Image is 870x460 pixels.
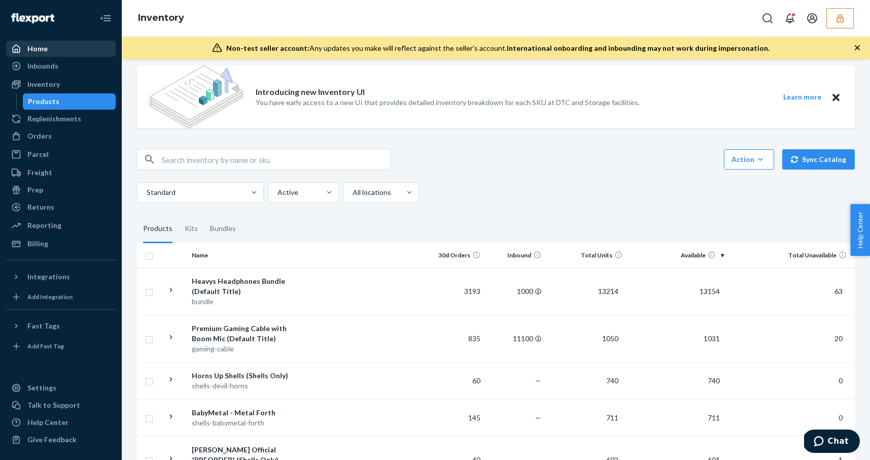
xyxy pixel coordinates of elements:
[27,400,80,410] div: Talk to Support
[192,297,298,307] div: bundle
[192,344,298,354] div: gaming-cable
[6,432,116,448] button: Give Feedback
[352,187,353,198] input: All locations
[6,182,116,198] a: Prep
[424,399,484,436] td: 145
[602,413,622,422] span: 711
[188,243,302,268] th: Name
[276,187,277,198] input: Active
[27,202,54,212] div: Returns
[138,12,184,23] a: Inventory
[27,131,52,141] div: Orders
[23,93,116,110] a: Products
[834,376,847,385] span: 0
[192,381,298,391] div: shells-devil-horns
[27,342,64,350] div: Add Fast Tag
[484,243,545,268] th: Inbound
[11,13,54,23] img: Flexport logo
[27,272,70,282] div: Integrations
[6,58,116,74] a: Inbounds
[757,8,778,28] button: Open Search Box
[149,65,243,128] img: new-reports-banner-icon.82668bd98b6a51aee86340f2a7b77ae3.png
[780,8,800,28] button: Open notifications
[834,413,847,422] span: 0
[724,149,774,170] button: Action
[829,91,843,104] button: Close
[210,215,236,243] div: Bundles
[484,315,545,362] td: 11100
[6,41,116,57] a: Home
[777,91,827,104] button: Learn more
[484,268,545,315] td: 1000
[424,362,484,399] td: 60
[700,334,724,343] span: 1031
[695,287,724,295] span: 13154
[27,321,60,331] div: Fast Tags
[27,292,73,301] div: Add Integration
[6,111,116,127] a: Replenishments
[27,44,48,54] div: Home
[6,380,116,396] a: Settings
[162,149,390,170] input: Search inventory by name or sku
[627,243,728,268] th: Available
[6,414,116,431] a: Help Center
[704,376,724,385] span: 740
[28,96,59,107] div: Products
[6,338,116,354] a: Add Fast Tag
[6,146,116,162] a: Parcel
[226,43,770,53] div: Any updates you make will reflect against the seller's account.
[27,185,43,195] div: Prep
[143,215,172,243] div: Products
[6,217,116,234] a: Reporting
[27,168,52,178] div: Freight
[256,97,640,108] p: You have early access to a new UI that provides detailed inventory breakdown for each SKU at DTC ...
[27,239,48,249] div: Billing
[6,165,116,181] a: Freight
[130,4,192,33] ol: breadcrumbs
[192,418,298,428] div: shells-babymetal-forth
[27,114,81,124] div: Replenishments
[424,268,484,315] td: 3193
[192,276,298,297] div: Heavys Headphones Bundle (Default Title)
[95,8,116,28] button: Close Navigation
[27,417,68,428] div: Help Center
[535,376,541,385] span: —
[185,215,198,243] div: Kits
[27,220,61,231] div: Reporting
[850,204,870,256] button: Help Center
[6,199,116,215] a: Returns
[802,8,822,28] button: Open account menu
[192,371,298,381] div: Horns Up Shells (Shells Only)
[732,154,767,165] div: Action
[6,76,116,92] a: Inventory
[226,44,309,52] span: Non-test seller account:
[192,323,298,344] div: Premium Gaming Cable with Boom Mic (Default Title)
[602,376,622,385] span: 740
[507,44,770,52] span: International onboarding and inbounding may not work during impersonation.
[6,236,116,252] a: Billing
[545,243,627,268] th: Total Units
[804,430,860,455] iframe: Opens a widget where you can chat to one of our agents
[192,408,298,418] div: BabyMetal - Metal Forth
[782,149,855,170] button: Sync Catalog
[535,413,541,422] span: —
[728,243,855,268] th: Total Unavailable
[830,287,847,295] span: 63
[6,289,116,305] a: Add Integration
[27,149,49,159] div: Parcel
[424,243,484,268] th: 30d Orders
[6,269,116,285] button: Integrations
[146,187,147,198] input: Standard
[830,334,847,343] span: 20
[6,397,116,413] button: Talk to Support
[27,435,77,445] div: Give Feedback
[256,86,365,98] p: Introducing new Inventory UI
[704,413,724,422] span: 711
[27,61,58,71] div: Inbounds
[27,383,56,393] div: Settings
[6,128,116,144] a: Orders
[27,79,60,89] div: Inventory
[424,315,484,362] td: 835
